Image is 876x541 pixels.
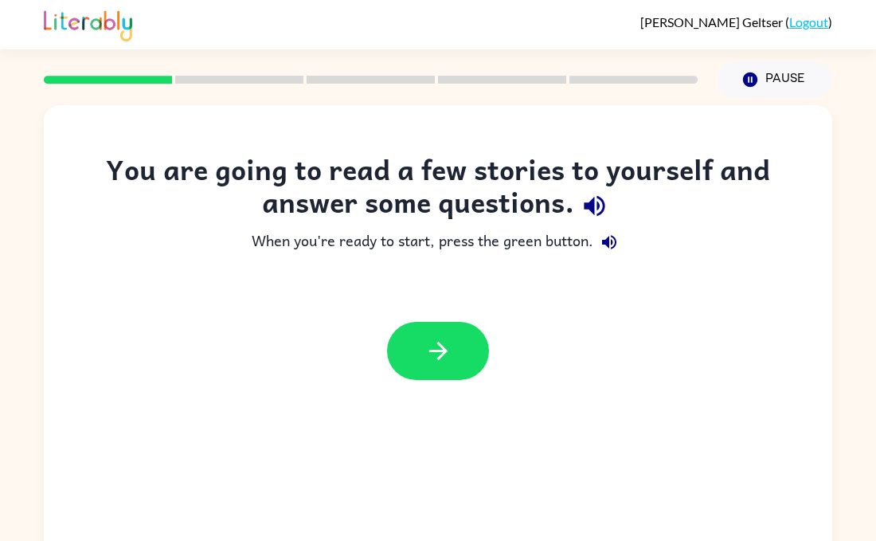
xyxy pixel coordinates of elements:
img: Literably [44,6,132,41]
button: Pause [717,61,832,98]
a: Logout [789,14,828,29]
div: When you're ready to start, press the green button. [76,226,800,258]
div: ( ) [640,14,832,29]
div: You are going to read a few stories to yourself and answer some questions. [76,153,800,226]
span: [PERSON_NAME] Geltser [640,14,785,29]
